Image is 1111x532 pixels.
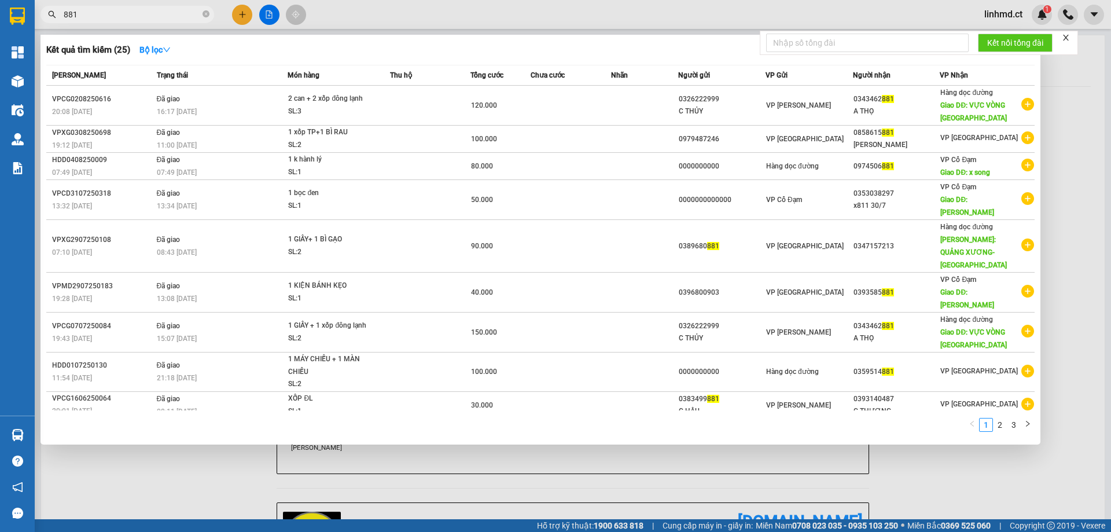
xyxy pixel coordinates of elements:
[471,196,493,204] span: 50.000
[288,139,375,152] div: SL: 2
[288,280,375,292] div: 1 KIỆN BÁNH KẸO
[940,276,976,284] span: VP Cổ Đạm
[139,45,171,54] strong: Bộ lọc
[994,419,1006,431] a: 2
[390,71,412,79] span: Thu hộ
[1021,131,1034,144] span: plus-circle
[163,46,171,54] span: down
[52,335,92,343] span: 19:43 [DATE]
[471,135,497,143] span: 100.000
[12,75,24,87] img: warehouse-icon
[52,93,153,105] div: VPCG0208250616
[940,156,976,164] span: VP Cổ Đạm
[471,368,497,376] span: 100.000
[854,139,940,151] div: [PERSON_NAME]
[854,287,940,299] div: 0393585
[940,315,993,324] span: Hàng dọc đường
[679,393,765,405] div: 0383499
[12,482,23,493] span: notification
[471,401,493,409] span: 30.000
[288,126,375,139] div: 1 xốp TP+1 BÌ RAU
[157,236,181,244] span: Đã giao
[108,43,484,57] li: Hotline: 1900252555
[1062,34,1070,42] span: close
[157,168,197,177] span: 07:49 [DATE]
[46,44,130,56] h3: Kết quả tìm kiếm ( 25 )
[531,71,565,79] span: Chưa cước
[679,133,765,145] div: 0979487246
[766,368,819,376] span: Hàng dọc đường
[288,292,375,305] div: SL: 1
[288,233,375,246] div: 1 GIẤY+ 1 BÌ GẠO
[853,71,891,79] span: Người nhận
[882,322,894,330] span: 881
[288,71,319,79] span: Món hàng
[679,105,765,118] div: C THỦY
[157,156,181,164] span: Đã giao
[766,101,831,109] span: VP [PERSON_NAME]
[52,374,92,382] span: 11:54 [DATE]
[854,200,940,212] div: x811 30/7
[679,194,765,206] div: 0000000000000
[979,418,993,432] li: 1
[854,188,940,200] div: 0353038297
[1024,420,1031,427] span: right
[707,242,719,250] span: 881
[52,141,92,149] span: 19:12 [DATE]
[157,141,197,149] span: 11:00 [DATE]
[854,332,940,344] div: A THỌ
[978,34,1053,52] button: Kết nối tổng đài
[1021,192,1034,205] span: plus-circle
[288,353,375,378] div: 1 MÁY CHIẾU + 1 MÀN CHIẾU
[12,133,24,145] img: warehouse-icon
[679,366,765,378] div: 0000000000
[157,248,197,256] span: 08:43 [DATE]
[48,10,56,19] span: search
[969,420,976,427] span: left
[1021,398,1034,410] span: plus-circle
[1007,418,1021,432] li: 3
[679,287,765,299] div: 0396800903
[157,335,197,343] span: 15:07 [DATE]
[288,200,375,212] div: SL: 1
[130,41,180,59] button: Bộ lọcdown
[10,8,25,25] img: logo-vxr
[940,196,994,217] span: Giao DĐ: [PERSON_NAME]
[854,105,940,118] div: A THỌ
[766,328,831,336] span: VP [PERSON_NAME]
[52,127,153,139] div: VPXG0308250698
[980,419,992,431] a: 1
[288,320,375,332] div: 1 GIẤY + 1 xốp đông lạnh
[940,168,990,177] span: Giao DĐ: x song
[854,320,940,332] div: 0343462
[471,101,497,109] span: 120.000
[940,400,1018,408] span: VP [GEOGRAPHIC_DATA]
[157,361,181,369] span: Đã giao
[940,183,976,191] span: VP Cổ Đạm
[14,14,72,72] img: logo.jpg
[157,374,197,382] span: 21:18 [DATE]
[288,93,375,105] div: 2 can + 2 xốp đông lạnh
[940,367,1018,375] span: VP [GEOGRAPHIC_DATA]
[1021,239,1034,251] span: plus-circle
[940,328,1007,349] span: Giao DĐ: VỰC VÒNG [GEOGRAPHIC_DATA]
[157,295,197,303] span: 13:08 [DATE]
[203,10,209,17] span: close-circle
[940,101,1007,122] span: Giao DĐ: VỰC VÒNG [GEOGRAPHIC_DATA]
[157,322,181,330] span: Đã giao
[940,288,994,309] span: Giao DĐ: [PERSON_NAME]
[157,95,181,103] span: Đã giao
[882,95,894,103] span: 881
[854,240,940,252] div: 0347157213
[471,162,493,170] span: 80.000
[288,187,375,200] div: 1 bọc đen
[679,93,765,105] div: 0326222999
[52,108,92,116] span: 20:08 [DATE]
[52,188,153,200] div: VPCD3107250318
[1007,419,1020,431] a: 3
[52,280,153,292] div: VPMD2907250183
[854,366,940,378] div: 0359514
[157,282,181,290] span: Đã giao
[52,295,92,303] span: 19:28 [DATE]
[1021,98,1034,111] span: plus-circle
